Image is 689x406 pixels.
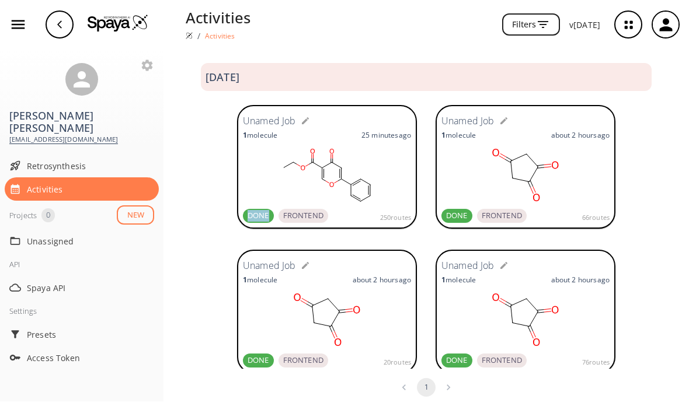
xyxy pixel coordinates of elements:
[384,357,411,367] span: 20 routes
[243,130,277,140] p: molecule
[477,210,527,222] span: FRONTEND
[243,258,296,274] h6: Unamed Job
[441,130,476,140] p: molecule
[243,275,247,285] strong: 1
[243,290,411,349] svg: O=C1CC(=O)C(=O)C1
[582,212,610,223] span: 66 routes
[436,250,615,376] a: Unamed Job1moleculeabout 2 hoursagoDONEFRONTEND76routes
[353,275,411,285] p: about 2 hours ago
[27,352,154,364] span: Access Token
[551,275,610,285] p: about 2 hours ago
[441,130,446,140] strong: 1
[27,235,154,247] span: Unassigned
[88,14,148,32] img: Logo Spaya
[279,355,328,366] span: FRONTEND
[243,146,411,204] svg: CCOC(=O)C1=COC(=CC1=O)C1=CC=CC=C1
[243,275,277,285] p: molecule
[41,209,55,221] span: 0
[243,114,296,129] h6: Unamed Job
[197,30,200,42] li: /
[27,160,154,172] span: Retrosynthesis
[186,32,193,39] img: Spaya logo
[27,183,154,195] span: Activities
[582,357,610,367] span: 76 routes
[5,154,159,177] div: Retrosynthesis
[237,105,417,231] a: Unamed Job1molecule25 minutesagoDONEFRONTEND250routes
[441,210,472,222] span: DONE
[380,212,411,223] span: 250 routes
[243,130,247,140] strong: 1
[441,275,476,285] p: molecule
[243,355,274,366] span: DONE
[206,71,239,83] h3: [DATE]
[5,177,159,201] div: Activities
[393,378,460,397] nav: pagination navigation
[5,346,159,369] div: Access Token
[279,210,328,222] span: FRONTEND
[9,110,154,134] h3: [PERSON_NAME] [PERSON_NAME]
[551,130,610,140] p: about 2 hours ago
[5,323,159,346] div: Presets
[27,328,154,341] span: Presets
[569,19,600,31] p: v [DATE]
[117,205,154,225] button: NEW
[441,290,610,349] svg: O=C1CC(=O)C(=O)C1
[436,105,615,231] a: Unamed Job1moleculeabout 2 hoursagoDONEFRONTEND66routes
[441,258,495,274] h6: Unamed Job
[361,130,411,140] p: 25 minutes ago
[237,250,417,376] a: Unamed Job1moleculeabout 2 hoursagoDONEFRONTEND20routes
[502,13,560,36] button: Filters
[9,208,37,222] div: Projects
[441,355,472,366] span: DONE
[417,378,436,397] button: page 1
[477,355,527,366] span: FRONTEND
[5,276,159,299] div: Spaya API
[27,282,154,294] span: Spaya API
[205,31,235,41] p: Activities
[441,275,446,285] strong: 1
[441,114,495,129] h6: Unamed Job
[5,229,159,253] div: Unassigned
[186,7,251,29] p: Activities
[441,146,610,204] svg: O=C1CC(=O)C(=O)C1
[243,210,274,222] span: DONE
